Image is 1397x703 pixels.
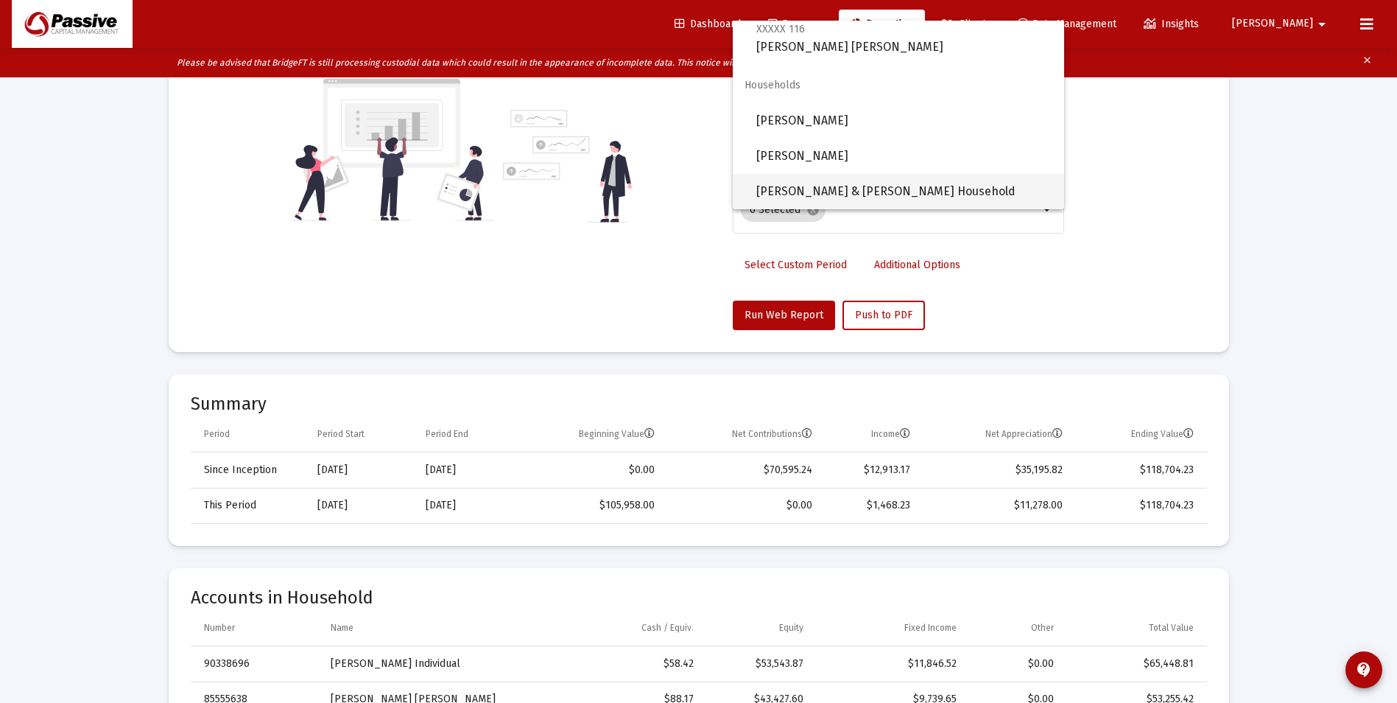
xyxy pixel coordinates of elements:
mat-icon: arrow_drop_down [1313,10,1331,39]
td: Column Period End [415,417,518,452]
a: Dashboard [663,10,753,39]
div: $53,543.87 [714,657,803,671]
button: Push to PDF [842,301,925,330]
div: Other [1031,622,1054,634]
span: Clients [940,18,991,30]
td: Column Ending Value [1073,417,1206,452]
td: Column Other [967,611,1064,646]
img: reporting-alt [503,110,632,223]
td: Column Period [191,417,307,452]
div: Net Appreciation [985,428,1063,440]
span: [PERSON_NAME] & [PERSON_NAME] Household [756,174,1052,209]
img: Dashboard [23,10,122,39]
span: Dashboard [675,18,741,30]
span: Push to PDF [855,309,912,321]
span: [PERSON_NAME] [1232,18,1313,30]
td: Column Beginning Value [518,417,665,452]
td: Column Net Appreciation [921,417,1073,452]
td: Column Fixed Income [814,611,968,646]
td: $105,958.00 [518,488,665,523]
div: Ending Value [1131,428,1194,440]
td: $0.00 [665,488,823,523]
mat-chip-list: Selection [741,195,1039,225]
div: Total Value [1149,622,1194,634]
span: Select Custom Period [745,259,847,271]
td: This Period [191,488,307,523]
div: $65,448.81 [1074,657,1193,671]
span: Reporting [851,18,913,30]
td: $118,704.23 [1073,452,1206,488]
button: [PERSON_NAME] [1214,9,1348,38]
td: Column Name [320,611,552,646]
mat-icon: arrow_drop_down [1039,201,1057,219]
td: [PERSON_NAME] Individual [320,646,552,682]
div: [DATE] [426,463,507,478]
i: Please be advised that BridgeFT is still processing custodial data which could result in the appe... [177,57,1015,68]
td: Column Equity [704,611,814,646]
td: $70,595.24 [665,452,823,488]
span: Data Management [1018,18,1116,30]
td: Since Inception [191,452,307,488]
div: Period Start [317,428,365,440]
a: Clients [929,10,1003,39]
div: Cash / Equiv. [641,622,694,634]
div: [DATE] [317,463,405,478]
div: [DATE] [426,498,507,513]
td: Column Income [823,417,921,452]
div: Net Contributions [732,428,812,440]
mat-card-title: Accounts in Household [191,590,1207,605]
img: reporting [292,77,494,223]
span: [PERSON_NAME] [756,139,1052,174]
td: Column Number [191,611,320,646]
span: [PERSON_NAME] [756,103,1052,139]
td: $118,704.23 [1073,488,1206,523]
button: Run Web Report [733,301,835,330]
div: Number [204,622,235,634]
span: XXXXX 116 [756,23,805,35]
td: $0.00 [518,452,665,488]
span: Run Web Report [745,309,823,321]
mat-icon: contact_support [1355,661,1373,679]
td: Column Cash / Equiv. [552,611,704,646]
span: Households [733,68,1064,103]
td: Column Total Value [1064,611,1206,646]
div: Income [871,428,910,440]
td: $1,468.23 [823,488,921,523]
div: Name [331,622,353,634]
a: Reporting [839,10,925,39]
a: Revenue [756,10,835,39]
mat-card-title: Summary [191,396,1207,411]
div: Fixed Income [904,622,957,634]
a: Insights [1132,10,1211,39]
div: Beginning Value [579,428,655,440]
div: [DATE] [317,498,405,513]
span: [PERSON_NAME] [PERSON_NAME] [756,20,1052,56]
td: Column Net Contributions [665,417,823,452]
div: $0.00 [977,657,1054,671]
mat-icon: clear [1362,52,1373,74]
span: Revenue [768,18,823,30]
td: $35,195.82 [921,452,1073,488]
mat-chip: 6 Selected [741,198,826,222]
div: Equity [779,622,803,634]
td: Column Period Start [307,417,415,452]
mat-icon: cancel [806,203,820,217]
div: $58.42 [562,657,694,671]
div: Data grid [191,417,1207,524]
td: $12,913.17 [823,452,921,488]
a: Data Management [1007,10,1128,39]
span: Additional Options [874,259,960,271]
td: 90338696 [191,646,320,682]
td: $11,278.00 [921,488,1073,523]
div: Period [204,428,230,440]
div: Period End [426,428,468,440]
span: Insights [1144,18,1199,30]
div: $11,846.52 [824,657,957,671]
